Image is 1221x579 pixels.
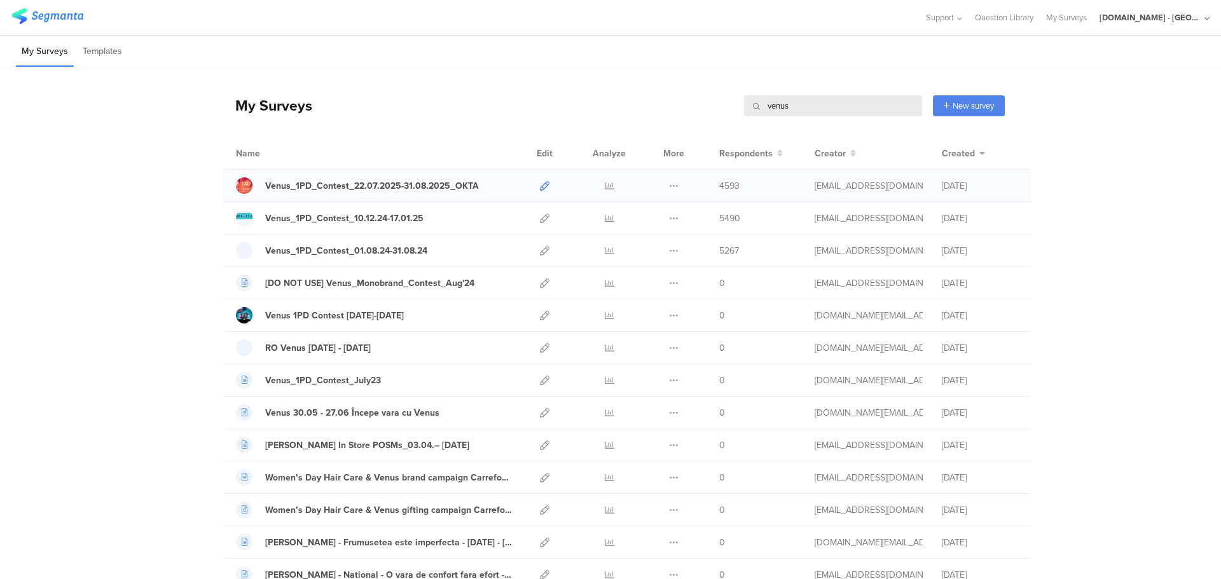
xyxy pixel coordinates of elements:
div: fenesan.cf@pg.com [815,536,923,549]
a: Venus_1PD_Contest_10.12.24-17.01.25 [236,210,424,226]
div: jansson.cj@pg.com [815,276,923,290]
span: 0 [719,309,725,322]
div: fenesan.cf@pg.com [815,406,923,419]
span: Support [926,11,954,24]
div: RO Venus 16.10 - 15.12.2023 [265,341,371,355]
div: [DO NOT USE] Venus_Monobrand_Contest_Aug'24 [265,276,474,290]
a: [DO NOT USE] Venus_Monobrand_Contest_Aug'24 [236,275,474,291]
div: Edit [531,137,558,169]
a: Venus_1PD_Contest_01.08.24-31.08.24 [236,242,427,259]
div: Venus_1PD_Contest_01.08.24-31.08.24 [265,244,427,257]
div: andreea.paun@numberly.com [815,471,923,484]
span: 0 [719,471,725,484]
div: More [660,137,687,169]
input: Survey Name, Creator... [744,95,922,116]
div: andreea.paun@numberly.com [815,503,923,517]
span: 0 [719,536,725,549]
div: bruma.lb@pg.com [815,374,923,387]
a: [PERSON_NAME] In Store POSMs_03.04.– [DATE] [236,437,469,453]
a: Women’s Day Hair Care & Venus gifting campaign Carrefour [DATE] [236,501,512,518]
div: fenesan.cf@pg.com [815,341,923,355]
div: [DATE] [942,406,1018,419]
div: Venus 30.05 - 27.06 Începe vara cu Venus [265,406,439,419]
div: My Surveys [223,95,312,116]
button: Creator [815,147,856,160]
span: Created [942,147,975,160]
span: 0 [719,503,725,517]
a: Venus_1PD_Contest_22.07.2025-31.08.2025_OKTA [236,177,479,194]
span: 4593 [719,179,740,193]
button: Created [942,147,985,160]
div: [DATE] [942,212,1018,225]
div: bruma.lb@pg.com [815,309,923,322]
li: Templates [77,37,128,67]
a: Women’s Day Hair Care & Venus brand campaign Carrefour [DATE] [236,469,512,486]
div: Venus_1PD_Contest_10.12.24-17.01.25 [265,212,424,225]
span: Respondents [719,147,773,160]
div: Women’s Day Hair Care & Venus gifting campaign Carrefour Feb23 [265,503,512,517]
div: [DATE] [942,471,1018,484]
span: 5490 [719,212,740,225]
div: jansson.cj@pg.com [815,179,923,193]
a: Venus 30.05 - 27.06 Începe vara cu Venus [236,404,439,421]
span: 0 [719,406,725,419]
div: Venus_1PD_Contest_July23 [265,374,381,387]
div: Women’s Day Hair Care & Venus brand campaign Carrefour Feb 23 [265,471,512,484]
span: 0 [719,439,725,452]
div: [DATE] [942,536,1018,549]
div: jansson.cj@pg.com [815,244,923,257]
div: [DATE] [942,503,1018,517]
div: [DOMAIN_NAME] - [GEOGRAPHIC_DATA] [1100,11,1201,24]
span: 0 [719,341,725,355]
div: Gillette Venus In Store POSMs_03.04.– 30.06.2023 [265,439,469,452]
div: Gillette Venus - Frumusetea este imperfecta - 06.08 - 15.09.2022 [265,536,512,549]
div: jansson.cj@pg.com [815,212,923,225]
div: Analyze [590,137,628,169]
div: Venus_1PD_Contest_22.07.2025-31.08.2025_OKTA [265,179,479,193]
div: [DATE] [942,439,1018,452]
button: Respondents [719,147,783,160]
a: Venus_1PD_Contest_July23 [236,372,381,388]
div: [DATE] [942,244,1018,257]
div: [DATE] [942,276,1018,290]
a: RO Venus [DATE] - [DATE] [236,339,371,356]
img: segmanta logo [11,8,83,24]
a: [PERSON_NAME] - Frumusetea este imperfecta - [DATE] - [DATE] [236,534,512,550]
div: andreea.paun@numberly.com [815,439,923,452]
a: Venus 1PD Contest [DATE]-[DATE] [236,307,404,324]
div: Venus 1PD Contest 01.05-30.06.24 [265,309,404,322]
div: [DATE] [942,374,1018,387]
span: 0 [719,374,725,387]
span: New survey [953,100,994,112]
span: 5267 [719,244,739,257]
span: Creator [815,147,846,160]
div: [DATE] [942,341,1018,355]
div: Name [236,147,312,160]
span: 0 [719,276,725,290]
div: [DATE] [942,309,1018,322]
div: [DATE] [942,179,1018,193]
li: My Surveys [16,37,74,67]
